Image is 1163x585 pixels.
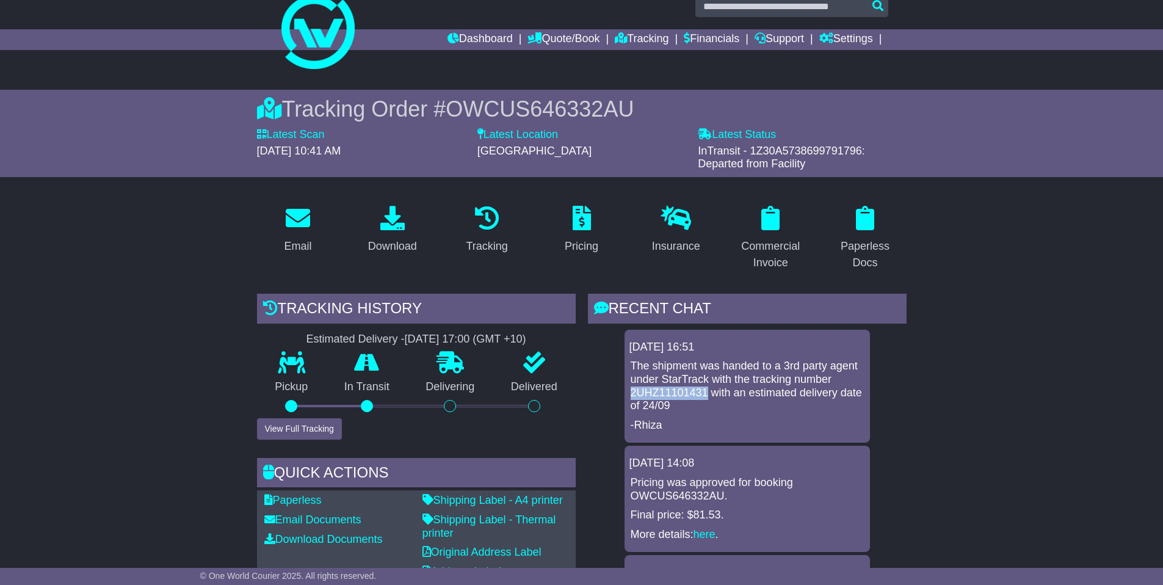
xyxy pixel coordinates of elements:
p: Pricing was approved for booking OWCUS646332AU. [631,476,864,503]
div: Tracking [466,238,507,255]
div: Email [284,238,311,255]
a: Email Documents [264,514,361,526]
a: Tracking [615,29,668,50]
span: © One World Courier 2025. All rights reserved. [200,571,377,581]
a: Paperless [264,494,322,506]
div: Tracking history [257,294,576,327]
div: RECENT CHAT [588,294,907,327]
label: Latest Status [698,128,776,142]
div: Commercial Invoice [737,238,804,271]
a: Financials [684,29,739,50]
a: Tracking [458,202,515,259]
a: Address Label [422,565,501,578]
a: Email [276,202,319,259]
a: here [694,528,716,540]
p: -Rhiza [631,419,864,432]
a: Shipping Label - Thermal printer [422,514,556,539]
div: Pricing [565,238,598,255]
a: Shipping Label - A4 printer [422,494,563,506]
label: Latest Scan [257,128,325,142]
div: Download [368,238,417,255]
a: Commercial Invoice [730,202,812,275]
div: [DATE] 17:00 (GMT +10) [405,333,526,346]
span: InTransit - 1Z30A5738699791796: Departed from Facility [698,145,865,170]
p: Final price: $81.53. [631,509,864,522]
a: Download Documents [264,533,383,545]
a: Download [360,202,425,259]
p: In Transit [326,380,408,394]
a: Dashboard [447,29,513,50]
p: The shipment was handed to a 3rd party agent under StarTrack with the tracking number 2UHZ1110143... [631,360,864,412]
p: Delivering [408,380,493,394]
div: Insurance [652,238,700,255]
div: [DATE] 14:08 [629,457,865,470]
a: Settings [819,29,873,50]
p: More details: . [631,528,864,542]
a: Paperless Docs [824,202,907,275]
label: Latest Location [477,128,558,142]
p: Delivered [493,380,576,394]
a: Quote/Book [527,29,600,50]
a: Pricing [557,202,606,259]
a: Original Address Label [422,546,542,558]
div: Paperless Docs [832,238,899,271]
a: Insurance [644,202,708,259]
div: [DATE] 17:15 [629,566,865,580]
span: [GEOGRAPHIC_DATA] [477,145,592,157]
div: Quick Actions [257,458,576,491]
span: [DATE] 10:41 AM [257,145,341,157]
a: Support [755,29,804,50]
div: Tracking Order # [257,96,907,122]
p: Pickup [257,380,327,394]
button: View Full Tracking [257,418,342,440]
div: [DATE] 16:51 [629,341,865,354]
div: Estimated Delivery - [257,333,576,346]
span: OWCUS646332AU [446,96,634,122]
